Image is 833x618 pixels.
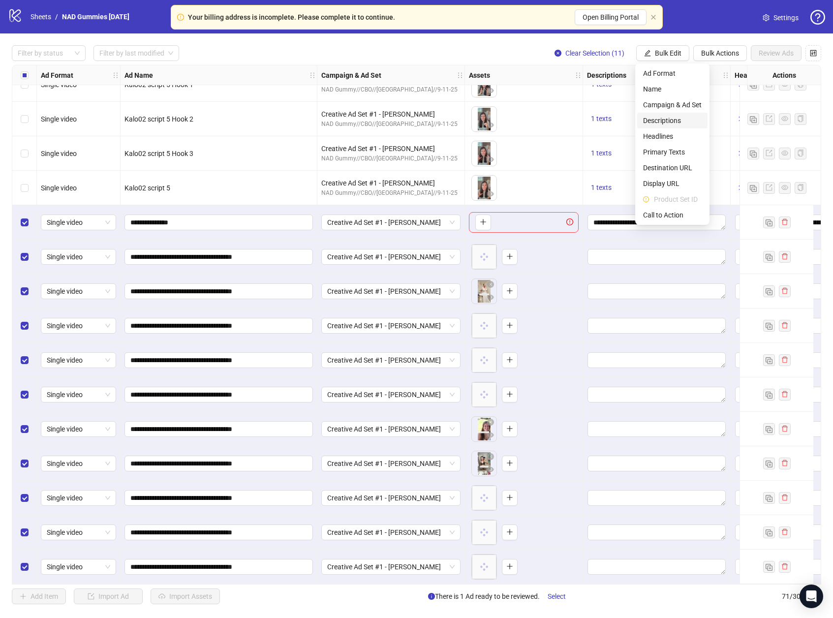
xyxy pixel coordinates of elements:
[487,419,494,426] span: close-circle
[485,292,496,304] button: Preview
[472,451,496,476] div: Asset 1
[763,492,775,504] button: Duplicate
[12,65,37,85] div: Select all rows
[12,481,37,515] div: Select row 69
[650,14,656,20] span: close
[643,178,702,189] span: Display URL
[472,279,496,304] img: Asset 1
[12,136,37,171] div: Select row 59
[587,148,616,159] button: 1 texts
[773,12,799,23] span: Settings
[12,515,37,550] div: Select row 70
[47,525,110,540] span: Single video
[472,176,496,200] img: Asset 1
[747,148,759,159] button: Duplicate
[506,528,513,535] span: plus
[327,525,455,540] span: Creative Ad Set #1 - Ryan LP
[506,425,513,432] span: plus
[747,182,759,194] button: Duplicate
[47,318,110,333] span: Single video
[12,550,37,584] div: Select row 71
[124,81,193,89] span: Kalo02 script 5 Hook 1
[643,68,702,79] span: Ad Format
[728,65,730,85] div: Resize Descriptions column
[555,50,561,57] span: close-circle
[327,491,455,505] span: Creative Ad Set #1 - Ryan LP
[766,115,772,122] span: export
[472,141,496,166] img: Asset 1
[587,182,616,194] button: 1 texts
[587,524,726,541] div: Edit values
[12,171,37,205] div: Select row 60
[124,70,153,81] strong: Ad Name
[782,591,821,602] span: 71 / 300 items
[41,184,77,192] span: Single video
[763,14,770,21] span: setting
[643,147,702,157] span: Primary Texts
[502,249,518,265] button: Add
[643,131,702,142] span: Headlines
[643,210,702,220] span: Call to Action
[487,453,494,460] span: close-circle
[506,460,513,466] span: plus
[502,387,518,402] button: Add
[587,317,726,334] div: Edit values
[506,287,513,294] span: plus
[739,115,759,123] span: 2 texts
[735,148,763,159] button: 2 texts
[485,85,496,97] button: Preview
[55,11,58,22] li: /
[12,412,37,446] div: Select row 67
[41,81,77,89] span: Single video
[587,421,726,437] div: Edit values
[502,559,518,575] button: Add
[462,65,464,85] div: Resize Campaign & Ad Set column
[655,49,681,57] span: Bulk Edit
[565,49,624,57] span: Clear Selection (11)
[47,422,110,436] span: Single video
[502,352,518,368] button: Add
[12,102,37,136] div: Select row 58
[800,585,823,608] div: Open Intercom Messenger
[506,563,513,570] span: plus
[763,389,775,401] button: Duplicate
[47,215,110,230] span: Single video
[575,9,647,25] button: Open Billing Portal
[469,70,490,81] strong: Assets
[587,386,726,403] div: Edit values
[74,588,143,604] button: Import Ad
[472,417,496,441] img: Asset 1
[502,318,518,334] button: Add
[487,122,494,128] span: eye
[735,70,767,81] strong: Headlines
[12,274,37,309] div: Select row 63
[124,150,193,157] span: Kalo02 script 5 Hook 3
[751,45,802,61] button: Review Ads
[321,154,461,163] div: NAD Gummy//CBO//[GEOGRAPHIC_DATA]//9-11-25
[487,294,494,301] span: eye
[47,491,110,505] span: Single video
[487,87,494,94] span: eye
[327,353,455,368] span: Creative Ad Set #1 - Ryan LP
[506,494,513,501] span: plus
[587,558,726,575] div: Edit values
[485,154,496,166] button: Preview
[506,356,513,363] span: plus
[12,588,66,604] button: Add Item
[805,45,821,61] button: Configure table settings
[763,423,775,435] button: Duplicate
[321,188,461,198] div: NAD Gummy//CBO//[GEOGRAPHIC_DATA]//9-11-25
[327,318,455,333] span: Creative Ad Set #1 - Ryan LP
[12,205,37,240] div: Select row 61
[321,120,461,129] div: NAD Gummy//CBO//[GEOGRAPHIC_DATA]//9-11-25
[487,281,494,288] span: close-circle
[41,150,77,157] span: Single video
[472,107,496,131] img: Asset 1
[327,249,455,264] span: Creative Ad Set #1 - Ryan LP
[643,115,702,126] span: Descriptions
[654,194,702,205] span: Product Set ID
[587,490,726,506] div: Edit values
[119,72,126,79] span: holder
[587,113,616,125] button: 1 texts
